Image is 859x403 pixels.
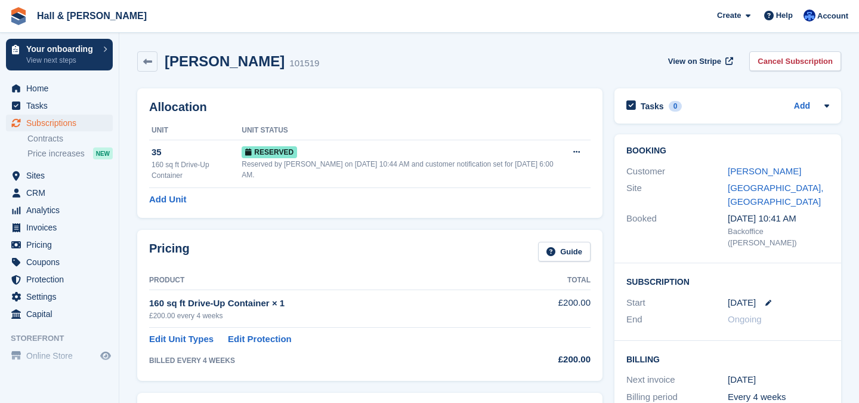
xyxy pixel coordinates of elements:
h2: Billing [626,353,829,365]
div: 160 sq ft Drive-Up Container [152,159,242,181]
div: £200.00 [509,353,591,367]
div: Start [626,296,728,310]
a: menu [6,288,113,305]
a: Edit Unit Types [149,333,214,346]
span: Account [817,10,848,22]
a: menu [6,167,113,184]
a: Price increases NEW [27,147,113,160]
span: Tasks [26,97,98,114]
div: Backoffice ([PERSON_NAME]) [728,226,829,249]
span: Invoices [26,219,98,236]
a: Add Unit [149,193,186,207]
div: Customer [626,165,728,179]
span: View on Stripe [668,56,721,67]
div: 35 [152,146,242,159]
a: Hall & [PERSON_NAME] [32,6,152,26]
a: Guide [538,242,591,262]
a: Preview store [98,349,113,363]
span: Storefront [11,333,119,344]
h2: [PERSON_NAME] [165,53,285,69]
div: 160 sq ft Drive-Up Container × 1 [149,297,509,310]
a: menu [6,219,113,236]
th: Unit Status [242,121,566,140]
span: Help [776,10,793,21]
a: menu [6,306,113,322]
h2: Booking [626,146,829,156]
div: End [626,313,728,327]
p: Your onboarding [26,45,97,53]
a: Your onboarding View next steps [6,39,113,70]
div: 101519 [289,57,319,70]
a: menu [6,254,113,270]
span: Coupons [26,254,98,270]
a: menu [6,184,113,201]
p: View next steps [26,55,97,66]
a: [PERSON_NAME] [728,166,801,176]
span: Capital [26,306,98,322]
span: Settings [26,288,98,305]
th: Total [509,271,591,290]
span: Home [26,80,98,97]
span: CRM [26,184,98,201]
div: Site [626,181,728,208]
span: Online Store [26,347,98,364]
span: Pricing [26,236,98,253]
h2: Pricing [149,242,190,262]
span: Sites [26,167,98,184]
span: Subscriptions [26,115,98,131]
h2: Allocation [149,100,591,114]
a: Add [794,100,810,113]
th: Product [149,271,509,290]
img: stora-icon-8386f47178a22dfd0bd8f6a31ec36ba5ce8667c1dd55bd0f319d3a0aa187defe.svg [10,7,27,25]
div: NEW [93,147,113,159]
a: menu [6,347,113,364]
span: Protection [26,271,98,288]
th: Unit [149,121,242,140]
time: 2025-09-04 00:00:00 UTC [728,296,756,310]
a: menu [6,115,113,131]
a: menu [6,236,113,253]
span: Reserved [242,146,297,158]
h2: Subscription [626,275,829,287]
a: Edit Protection [228,333,292,346]
div: [DATE] [728,373,829,387]
a: Cancel Subscription [749,51,841,71]
div: Reserved by [PERSON_NAME] on [DATE] 10:44 AM and customer notification set for [DATE] 6:00 AM. [242,159,566,180]
div: 0 [669,101,682,112]
div: BILLED EVERY 4 WEEKS [149,355,509,366]
a: Contracts [27,133,113,144]
span: Ongoing [728,314,762,324]
td: £200.00 [509,290,591,327]
div: Booked [626,212,728,249]
a: menu [6,80,113,97]
a: View on Stripe [663,51,736,71]
span: Create [717,10,741,21]
a: menu [6,97,113,114]
h2: Tasks [641,101,664,112]
span: Price increases [27,148,85,159]
a: menu [6,202,113,219]
div: £200.00 every 4 weeks [149,310,509,321]
a: menu [6,271,113,288]
div: [DATE] 10:41 AM [728,212,829,226]
span: Analytics [26,202,98,219]
img: Claire Banham [804,10,815,21]
a: [GEOGRAPHIC_DATA], [GEOGRAPHIC_DATA] [728,183,823,207]
div: Next invoice [626,373,728,387]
